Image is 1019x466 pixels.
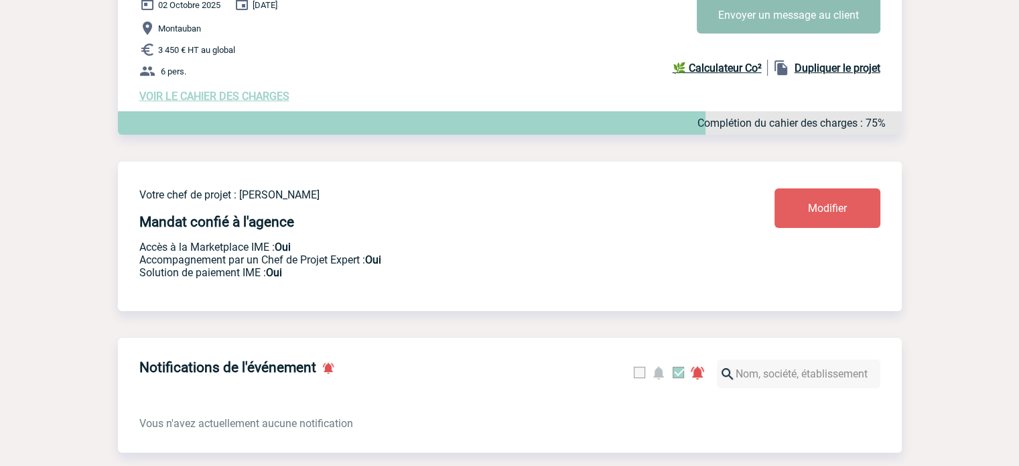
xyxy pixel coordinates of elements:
[161,66,186,76] span: 6 pers.
[139,253,695,266] p: Prestation payante
[795,62,880,74] b: Dupliquer le projet
[139,214,294,230] h4: Mandat confié à l'agence
[673,62,762,74] b: 🌿 Calculateur Co²
[266,266,282,279] b: Oui
[275,241,291,253] b: Oui
[365,253,381,266] b: Oui
[139,90,289,103] a: VOIR LE CAHIER DES CHARGES
[158,45,235,55] span: 3 450 € HT au global
[139,266,695,279] p: Conformité aux process achat client, Prise en charge de la facturation, Mutualisation de plusieur...
[673,60,768,76] a: 🌿 Calculateur Co²
[139,359,316,375] h4: Notifications de l'événement
[139,417,353,430] span: Vous n'avez actuellement aucune notification
[139,241,695,253] p: Accès à la Marketplace IME :
[773,60,789,76] img: file_copy-black-24dp.png
[808,202,847,215] span: Modifier
[139,188,695,201] p: Votre chef de projet : [PERSON_NAME]
[158,23,201,34] span: Montauban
